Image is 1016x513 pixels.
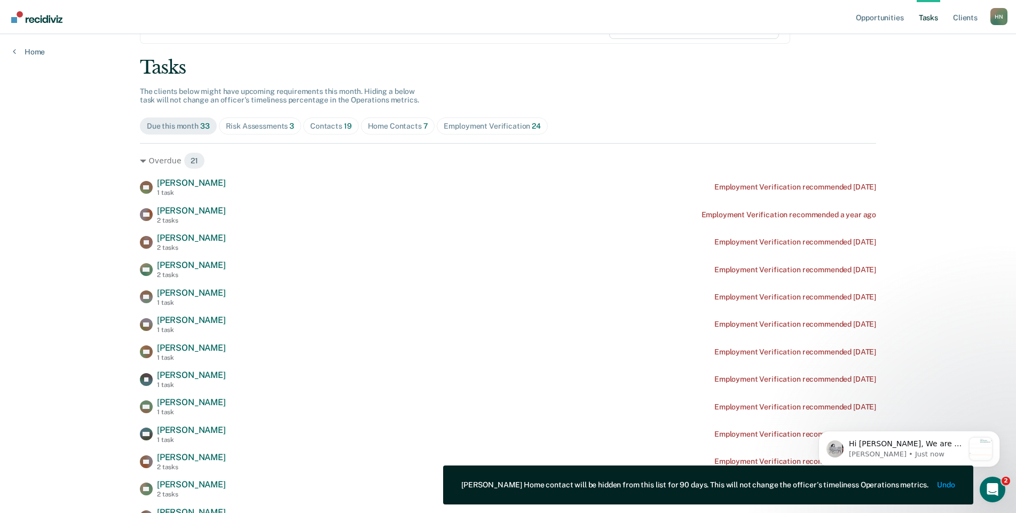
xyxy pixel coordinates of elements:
[157,381,226,389] div: 1 task
[980,477,1005,502] iframe: Intercom live chat
[702,210,877,219] div: Employment Verification recommended a year ago
[157,354,226,361] div: 1 task
[157,408,226,416] div: 1 task
[157,343,226,353] span: [PERSON_NAME]
[140,87,419,105] span: The clients below might have upcoming requirements this month. Hiding a below task will not chang...
[157,436,226,444] div: 1 task
[184,152,205,169] span: 21
[714,238,876,247] div: Employment Verification recommended [DATE]
[140,57,876,78] div: Tasks
[802,409,1016,484] iframe: Intercom notifications message
[157,244,226,251] div: 2 tasks
[714,265,876,274] div: Employment Verification recommended [DATE]
[157,479,226,490] span: [PERSON_NAME]
[344,122,352,130] span: 19
[157,315,226,325] span: [PERSON_NAME]
[444,122,540,131] div: Employment Verification
[157,370,226,380] span: [PERSON_NAME]
[990,8,1007,25] div: H N
[714,293,876,302] div: Employment Verification recommended [DATE]
[157,491,226,498] div: 2 tasks
[157,452,226,462] span: [PERSON_NAME]
[157,397,226,407] span: [PERSON_NAME]
[461,480,928,490] div: [PERSON_NAME] Home contact will be hidden from this list for 90 days. This will not change the of...
[423,122,428,130] span: 7
[714,402,876,412] div: Employment Verification recommended [DATE]
[714,320,876,329] div: Employment Verification recommended [DATE]
[714,183,876,192] div: Employment Verification recommended [DATE]
[714,430,876,439] div: Employment Verification recommended [DATE]
[157,189,226,196] div: 1 task
[938,480,955,490] button: Undo
[157,326,226,334] div: 1 task
[226,122,295,131] div: Risk Assessments
[157,217,226,224] div: 2 tasks
[1002,477,1010,485] span: 2
[11,11,62,23] img: Recidiviz
[157,299,226,306] div: 1 task
[368,122,428,131] div: Home Contacts
[714,375,876,384] div: Employment Verification recommended [DATE]
[990,8,1007,25] button: Profile dropdown button
[147,122,210,131] div: Due this month
[157,178,226,188] span: [PERSON_NAME]
[200,122,210,130] span: 33
[157,288,226,298] span: [PERSON_NAME]
[714,457,876,466] div: Employment Verification recommended [DATE]
[140,152,876,169] div: Overdue 21
[714,348,876,357] div: Employment Verification recommended [DATE]
[289,122,294,130] span: 3
[157,425,226,435] span: [PERSON_NAME]
[157,206,226,216] span: [PERSON_NAME]
[157,271,226,279] div: 2 tasks
[157,463,226,471] div: 2 tasks
[13,47,45,57] a: Home
[310,122,352,131] div: Contacts
[157,233,226,243] span: [PERSON_NAME]
[157,260,226,270] span: [PERSON_NAME]
[532,122,541,130] span: 24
